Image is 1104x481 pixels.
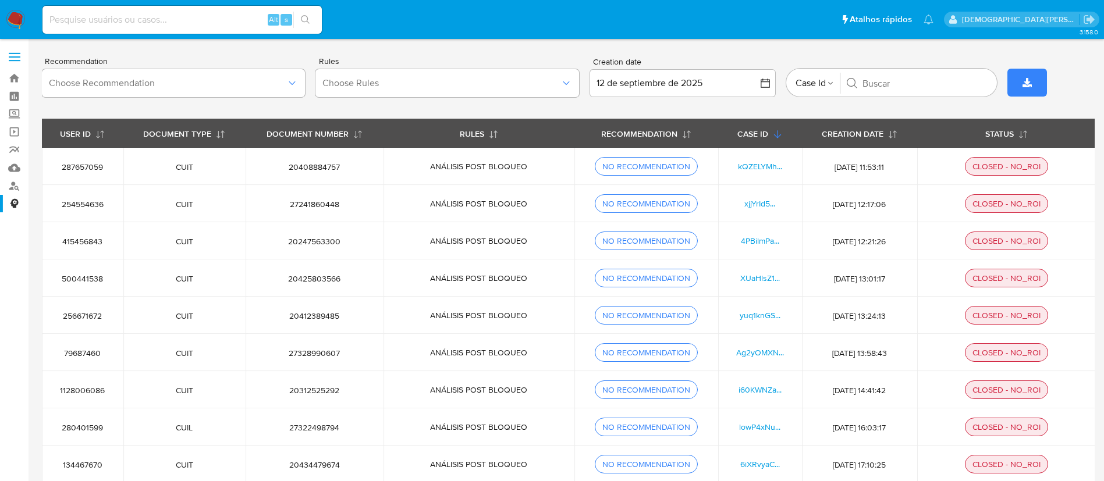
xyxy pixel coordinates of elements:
[816,273,903,284] span: [DATE] 13:01:17
[137,385,232,396] span: CUIT
[598,384,695,395] div: NO RECOMMENDATION
[816,311,903,321] span: [DATE] 13:24:13
[56,311,109,321] span: 256671672
[598,198,695,209] div: NO RECOMMENDATION
[971,119,1042,147] button: STATUS
[598,459,695,469] div: NO RECOMMENDATION
[962,14,1080,25] p: thais.asantos@mercadolivre.com
[137,348,232,358] span: CUIT
[56,459,109,470] span: 134467670
[816,348,903,358] span: [DATE] 13:58:43
[816,385,903,396] span: [DATE] 14:41:42
[293,12,317,28] button: search-icon
[260,162,370,172] span: 20408884757
[322,77,560,89] span: Choose Rules
[430,384,527,396] span: ANÁLISIS POST BLOQUEO
[744,198,775,209] a: xjjYrId5...
[56,385,109,396] span: 1128006086
[260,422,370,433] span: 27322498794
[808,119,911,147] button: CREATION DATE
[968,198,1045,209] div: CLOSED - NO_ROI
[739,384,782,396] a: i60KWNZa...
[850,13,912,26] span: Atalhos rápidos
[137,199,232,209] span: CUIT
[738,161,782,172] a: kQZELYMh...
[137,459,232,470] span: CUIT
[260,348,370,358] span: 27328990607
[137,422,232,433] span: CUIL
[968,422,1045,432] div: CLOSED - NO_ROI
[1083,13,1095,26] a: Sair
[56,273,109,284] span: 500441538
[924,15,933,24] a: Notificações
[741,235,779,247] a: 4PBilmPa...
[430,347,527,358] span: ANÁLISIS POST BLOQUEO
[260,385,370,396] span: 20312525292
[590,57,776,67] div: Creation date
[315,69,578,97] button: Choose Rules
[598,236,695,246] div: NO RECOMMENDATION
[56,422,109,433] span: 280401599
[968,236,1045,246] div: CLOSED - NO_ROI
[723,119,796,147] button: CASE ID
[56,348,109,358] span: 79687460
[49,77,286,89] span: Choose Recommendation
[740,272,780,284] a: XUaHlsZ1...
[739,421,780,433] a: lowP4xNu...
[430,235,527,247] span: ANÁLISIS POST BLOQUEO
[253,119,377,147] button: DOCUMENT NUMBER
[42,12,322,27] input: Pesquise usuários ou casos...
[736,347,784,358] a: Ag2yOMXN...
[816,422,903,433] span: [DATE] 16:03:17
[260,459,370,470] span: 20434479674
[590,69,776,97] button: 12 de septiembre de 2025
[816,162,903,172] span: [DATE] 11:53:11
[319,57,582,65] span: Rules
[430,198,527,209] span: ANÁLISIS POST BLOQUEO
[587,119,705,147] button: RECOMMENDATION
[137,162,232,172] span: CUIT
[968,347,1045,358] div: CLOSED - NO_ROI
[968,161,1045,172] div: CLOSED - NO_ROI
[598,422,695,432] div: NO RECOMMENDATION
[42,69,305,97] button: Choose Recommendation
[968,310,1045,320] div: CLOSED - NO_ROI
[56,199,109,209] span: 254554636
[968,273,1045,283] div: CLOSED - NO_ROI
[968,459,1045,469] div: CLOSED - NO_ROI
[816,199,903,209] span: [DATE] 12:17:06
[137,273,232,284] span: CUIT
[260,273,370,284] span: 20425803566
[430,309,527,321] span: ANÁLISIS POST BLOQUEO
[430,272,527,284] span: ANÁLISIS POST BLOQUEO
[260,236,370,247] span: 20247563300
[430,458,527,470] span: ANÁLISIS POST BLOQUEO
[137,311,232,321] span: CUIT
[598,347,695,358] div: NO RECOMMENDATION
[740,309,780,321] a: yuq1knGS...
[816,236,903,247] span: [DATE] 12:21:26
[446,119,512,147] button: RULES
[862,77,988,89] input: Buscar
[796,70,826,96] span: Case Id
[816,459,903,470] span: [DATE] 17:10:25
[137,236,232,247] span: CUIT
[740,458,780,470] a: 6iXRvyaC...
[430,161,527,172] span: ANÁLISIS POST BLOQUEO
[56,236,109,247] span: 415456843
[430,421,527,433] span: ANÁLISIS POST BLOQUEO
[598,161,695,172] div: NO RECOMMENDATION
[968,384,1045,395] div: CLOSED - NO_ROI
[598,273,695,283] div: NO RECOMMENDATION
[260,199,370,209] span: 27241860448
[796,63,834,103] button: Case Id
[129,119,239,147] button: DOCUMENT TYPE
[846,77,858,89] button: Buscar
[269,14,278,25] span: Alt
[46,119,119,147] button: USER ID
[45,57,308,65] span: Recommendation
[260,311,370,321] span: 20412389485
[56,162,109,172] span: 287657059
[598,310,695,320] div: NO RECOMMENDATION
[285,14,288,25] span: s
